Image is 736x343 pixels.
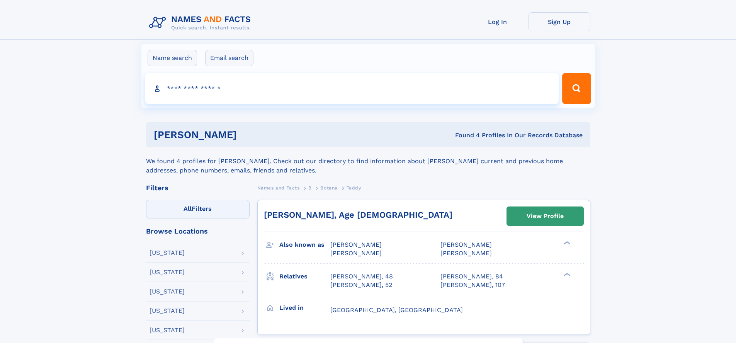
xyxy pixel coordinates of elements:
[264,210,452,220] a: [PERSON_NAME], Age [DEMOGRAPHIC_DATA]
[562,73,591,104] button: Search Button
[150,269,185,275] div: [US_STATE]
[562,241,571,246] div: ❯
[440,249,492,257] span: [PERSON_NAME]
[507,207,583,225] a: View Profile
[279,238,330,251] h3: Also known as
[308,185,312,191] span: B
[320,183,338,193] a: Botana
[330,249,382,257] span: [PERSON_NAME]
[257,183,300,193] a: Names and Facts
[440,241,492,248] span: [PERSON_NAME]
[330,281,392,289] a: [PERSON_NAME], 52
[527,207,564,225] div: View Profile
[146,200,250,218] label: Filters
[308,183,312,193] a: B
[440,281,505,289] a: [PERSON_NAME], 107
[150,250,185,256] div: [US_STATE]
[279,270,330,283] h3: Relatives
[184,205,192,212] span: All
[150,308,185,314] div: [US_STATE]
[145,73,559,104] input: search input
[347,185,361,191] span: Teddy
[148,50,197,66] label: Name search
[146,228,250,235] div: Browse Locations
[562,272,571,277] div: ❯
[150,327,185,333] div: [US_STATE]
[146,12,257,33] img: Logo Names and Facts
[440,272,503,281] a: [PERSON_NAME], 84
[467,12,529,31] a: Log In
[154,130,346,140] h1: [PERSON_NAME]
[346,131,583,140] div: Found 4 Profiles In Our Records Database
[529,12,590,31] a: Sign Up
[279,301,330,314] h3: Lived in
[320,185,338,191] span: Botana
[330,272,393,281] a: [PERSON_NAME], 48
[146,184,250,191] div: Filters
[330,306,463,314] span: [GEOGRAPHIC_DATA], [GEOGRAPHIC_DATA]
[205,50,253,66] label: Email search
[146,147,590,175] div: We found 4 profiles for [PERSON_NAME]. Check out our directory to find information about [PERSON_...
[330,241,382,248] span: [PERSON_NAME]
[150,288,185,295] div: [US_STATE]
